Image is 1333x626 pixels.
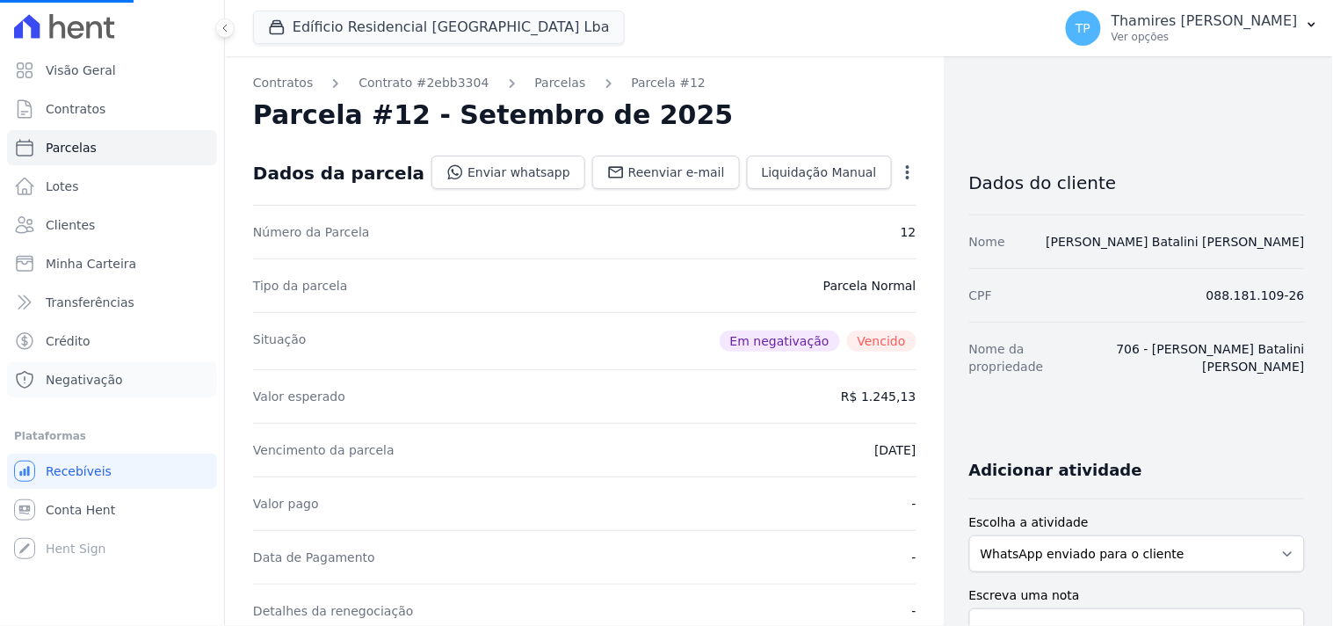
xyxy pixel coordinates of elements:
dd: [DATE] [874,441,916,459]
a: Liquidação Manual [747,156,892,189]
span: Negativação [46,371,123,389]
dd: - [912,495,916,513]
label: Escreva uma nota [969,586,1305,605]
dt: Vencimento da parcela [253,441,395,459]
a: Contratos [253,74,313,92]
span: Lotes [46,178,79,195]
a: Enviar whatsapp [431,156,585,189]
dt: Tipo da parcela [253,277,348,295]
span: Parcelas [46,139,97,156]
dt: Valor esperado [253,388,345,405]
span: Recebíveis [46,462,112,480]
dd: R$ 1.245,13 [841,388,916,405]
nav: Breadcrumb [253,74,916,92]
span: Visão Geral [46,62,116,79]
a: Transferências [7,285,217,320]
span: Em negativação [720,331,840,352]
button: TP Thamires [PERSON_NAME] Ver opções [1052,4,1333,53]
span: Minha Carteira [46,255,136,273]
a: Visão Geral [7,53,217,88]
a: Clientes [7,207,217,243]
button: Edíficio Residencial [GEOGRAPHIC_DATA] Lba [253,11,625,44]
span: Conta Hent [46,501,115,519]
span: Reenviar e-mail [628,164,725,181]
p: Ver opções [1112,30,1298,44]
span: TP [1076,22,1090,34]
span: Clientes [46,216,95,234]
a: [PERSON_NAME] Batalini [PERSON_NAME] [1047,235,1305,249]
a: Minha Carteira [7,246,217,281]
a: Conta Hent [7,492,217,528]
span: Vencido [847,331,916,352]
dt: Situação [253,331,307,352]
a: Recebíveis [7,454,217,489]
dd: 706 - [PERSON_NAME] Batalini [PERSON_NAME] [1083,340,1305,375]
dd: - [912,549,916,566]
h3: Dados do cliente [969,172,1305,193]
a: Parcelas [535,74,586,92]
span: Contratos [46,100,105,118]
dt: Nome da propriedade [969,340,1070,375]
a: Crédito [7,324,217,359]
dt: Valor pago [253,495,319,513]
label: Escolha a atividade [969,513,1305,532]
dd: 088.181.109-26 [1206,287,1305,304]
div: Plataformas [14,426,210,447]
dd: Parcela Normal [823,277,916,295]
a: Negativação [7,362,217,397]
span: Crédito [46,332,91,350]
h2: Parcela #12 - Setembro de 2025 [253,99,734,131]
a: Contrato #2ebb3304 [359,74,489,92]
dt: Nome [969,233,1005,251]
a: Parcelas [7,130,217,165]
dt: CPF [969,287,992,304]
span: Transferências [46,294,134,311]
dt: Número da Parcela [253,223,370,241]
a: Contratos [7,91,217,127]
dd: 12 [901,223,916,241]
div: Dados da parcela [253,163,424,184]
dd: - [912,602,916,620]
a: Reenviar e-mail [592,156,740,189]
dt: Data de Pagamento [253,549,375,566]
p: Thamires [PERSON_NAME] [1112,12,1298,30]
a: Parcela #12 [632,74,706,92]
a: Lotes [7,169,217,204]
dt: Detalhes da renegociação [253,602,414,620]
h3: Adicionar atividade [969,460,1142,481]
span: Liquidação Manual [762,164,877,181]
